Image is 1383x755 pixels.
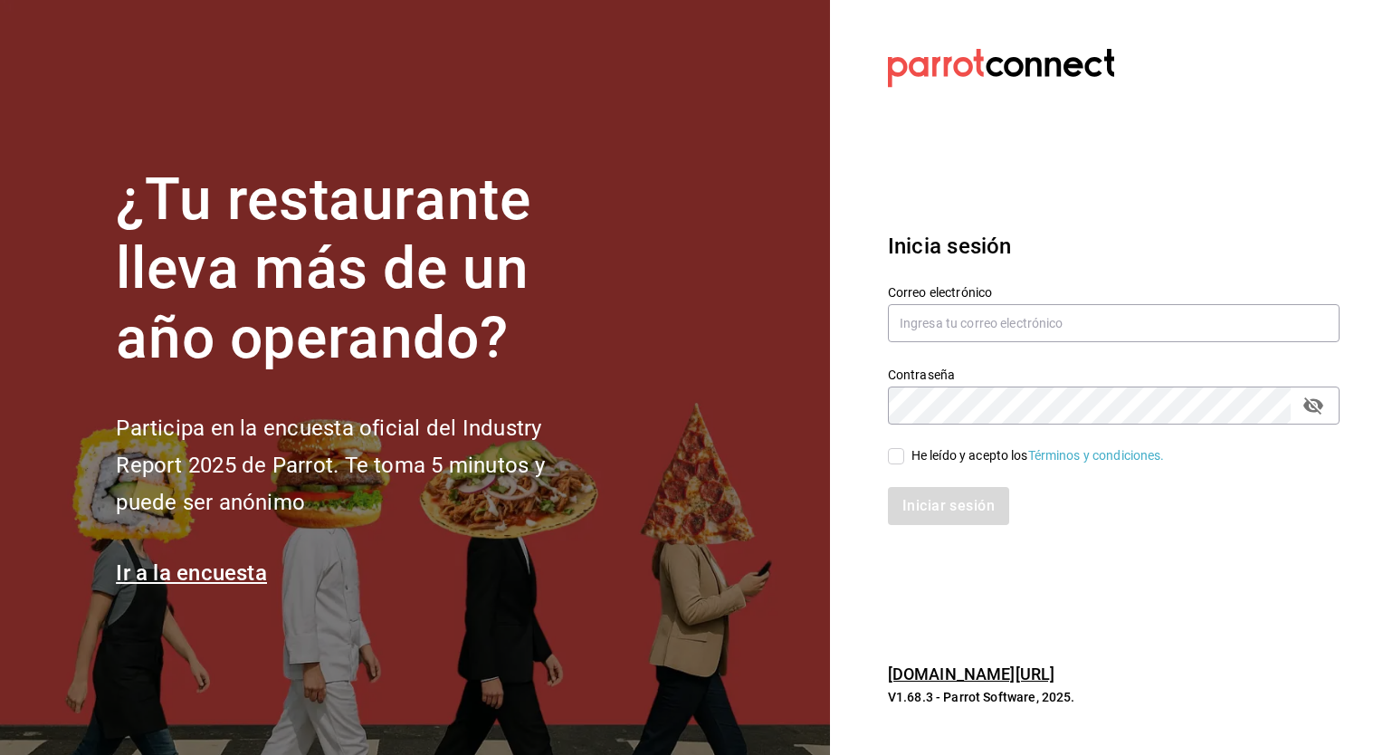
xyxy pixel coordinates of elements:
button: passwordField [1298,390,1329,421]
a: Términos y condiciones. [1028,448,1165,463]
label: Correo electrónico [888,285,1340,298]
div: He leído y acepto los [911,446,1165,465]
p: V1.68.3 - Parrot Software, 2025. [888,688,1340,706]
a: [DOMAIN_NAME][URL] [888,664,1054,683]
h1: ¿Tu restaurante lleva más de un año operando? [116,166,605,374]
h3: Inicia sesión [888,230,1340,263]
label: Contraseña [888,368,1340,380]
h2: Participa en la encuesta oficial del Industry Report 2025 de Parrot. Te toma 5 minutos y puede se... [116,410,605,521]
input: Ingresa tu correo electrónico [888,304,1340,342]
a: Ir a la encuesta [116,560,267,586]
